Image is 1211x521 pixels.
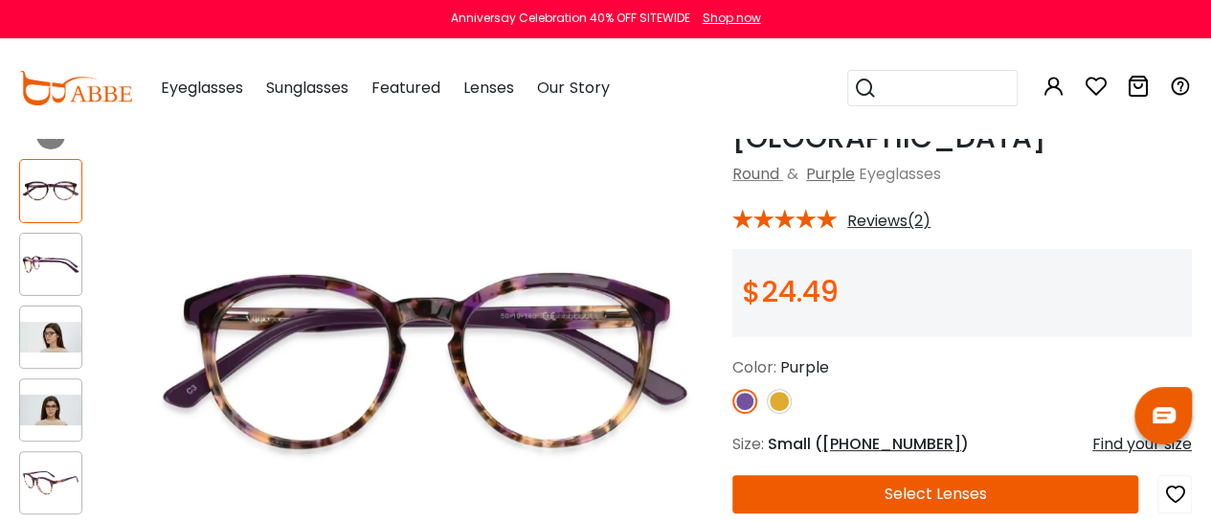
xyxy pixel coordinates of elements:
[20,249,81,280] img: Innsbruck Purple Acetate Eyeglasses , UniversalBridgeFit Frames from ABBE Glasses
[732,433,764,455] span: Size:
[161,77,243,99] span: Eyeglasses
[732,121,1192,155] h1: [GEOGRAPHIC_DATA]
[463,77,514,99] span: Lenses
[822,433,961,455] span: [PHONE_NUMBER]
[693,10,761,26] a: Shop now
[847,213,931,230] span: Reviews(2)
[537,77,609,99] span: Our Story
[783,163,802,185] span: &
[266,77,348,99] span: Sunglasses
[20,322,81,352] img: Innsbruck Purple Acetate Eyeglasses , UniversalBridgeFit Frames from ABBE Glasses
[1153,407,1176,423] img: chat
[451,10,690,27] div: Anniversay Celebration 40% OFF SITEWIDE
[371,77,440,99] span: Featured
[742,271,839,312] span: $24.49
[780,356,829,378] span: Purple
[732,163,779,185] a: Round
[732,475,1138,513] button: Select Lenses
[19,71,132,105] img: abbeglasses.com
[703,10,761,27] div: Shop now
[20,395,81,425] img: Innsbruck Purple Acetate Eyeglasses , UniversalBridgeFit Frames from ABBE Glasses
[20,467,81,498] img: Innsbruck Purple Acetate Eyeglasses , UniversalBridgeFit Frames from ABBE Glasses
[806,163,855,185] a: Purple
[20,175,81,206] img: Innsbruck Purple Acetate Eyeglasses , UniversalBridgeFit Frames from ABBE Glasses
[1092,433,1192,456] div: Find your size
[768,433,969,455] span: Small ( )
[732,356,776,378] span: Color:
[859,163,941,185] span: Eyeglasses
